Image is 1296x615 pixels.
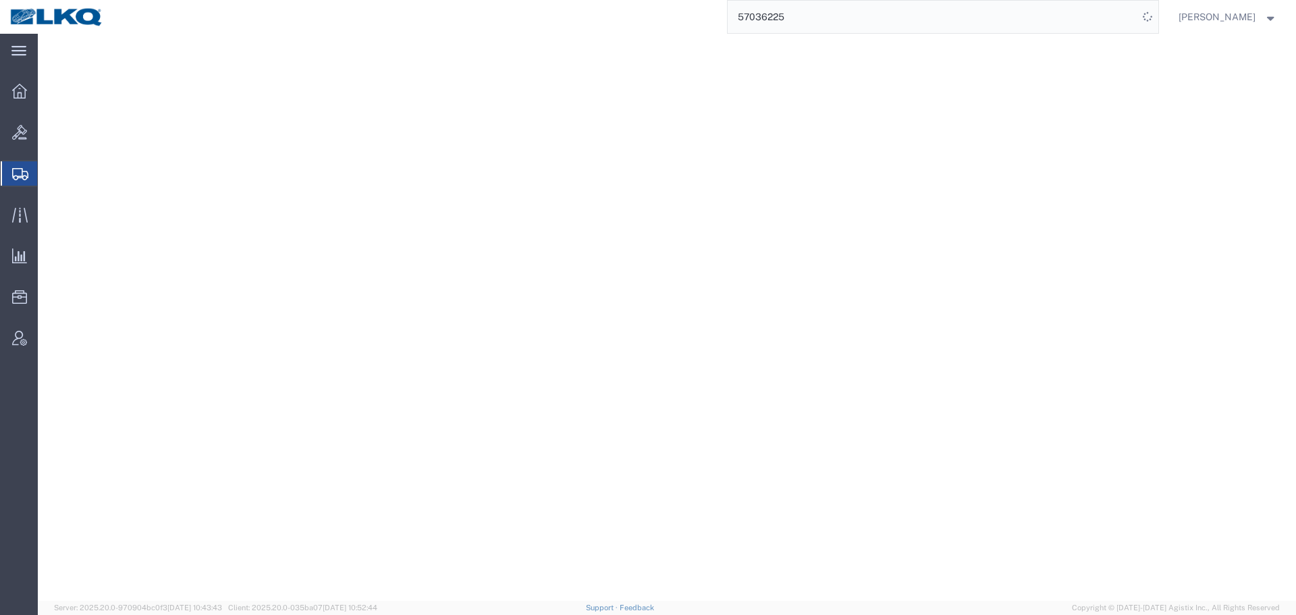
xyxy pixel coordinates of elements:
[167,604,222,612] span: [DATE] 10:43:43
[586,604,620,612] a: Support
[1179,9,1255,24] span: Rajasheker Reddy
[1178,9,1278,25] button: [PERSON_NAME]
[54,604,222,612] span: Server: 2025.20.0-970904bc0f3
[9,7,104,27] img: logo
[620,604,654,612] a: Feedback
[1072,602,1280,614] span: Copyright © [DATE]-[DATE] Agistix Inc., All Rights Reserved
[323,604,377,612] span: [DATE] 10:52:44
[38,34,1296,601] iframe: FS Legacy Container
[228,604,377,612] span: Client: 2025.20.0-035ba07
[728,1,1138,33] input: Search for shipment number, reference number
